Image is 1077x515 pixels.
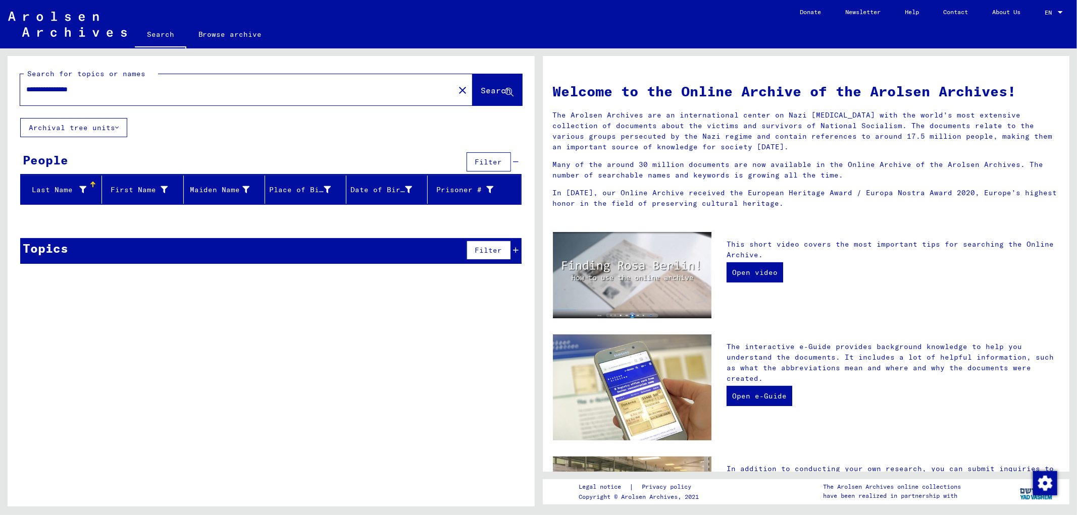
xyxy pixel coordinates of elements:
[727,341,1059,384] p: The interactive e-Guide provides background knowledge to help you understand the documents. It in...
[553,110,1060,152] p: The Arolsen Archives are an international center on Nazi [MEDICAL_DATA] with the world’s most ext...
[553,188,1060,209] p: In [DATE], our Online Archive received the European Heritage Award / Europa Nostra Award 2020, Eu...
[346,176,428,204] mat-header-cell: Date of Birth
[467,152,511,171] button: Filter
[475,157,502,166] span: Filter
[25,185,86,195] div: Last Name
[579,482,629,492] a: Legal notice
[481,85,511,95] span: Search
[432,185,493,195] div: Prisoner #
[188,185,249,195] div: Maiden Name
[634,482,703,492] a: Privacy policy
[186,22,274,46] a: Browse archive
[475,246,502,255] span: Filter
[20,118,127,137] button: Archival tree units
[21,176,102,204] mat-header-cell: Last Name
[1033,471,1057,495] img: Change consent
[727,464,1059,506] p: In addition to conducting your own research, you can submit inquiries to the Arolsen Archives. No...
[1018,479,1056,504] img: yv_logo.png
[428,176,521,204] mat-header-cell: Prisoner #
[265,176,346,204] mat-header-cell: Place of Birth
[350,185,412,195] div: Date of Birth
[1033,471,1057,495] div: Change consent
[727,262,783,282] a: Open video
[579,492,703,501] p: Copyright © Arolsen Archives, 2021
[553,159,1060,181] p: Many of the around 30 million documents are now available in the Online Archive of the Arolsen Ar...
[23,239,68,257] div: Topics
[452,80,473,100] button: Clear
[106,182,183,198] div: First Name
[579,482,703,492] div: |
[269,182,346,198] div: Place of Birth
[727,386,792,406] a: Open e-Guide
[184,176,265,204] mat-header-cell: Maiden Name
[350,182,427,198] div: Date of Birth
[8,12,127,37] img: Arolsen_neg.svg
[473,74,522,105] button: Search
[823,482,961,491] p: The Arolsen Archives online collections
[25,182,101,198] div: Last Name
[23,151,68,169] div: People
[553,81,1060,102] h1: Welcome to the Online Archive of the Arolsen Archives!
[106,185,168,195] div: First Name
[727,239,1059,260] p: This short video covers the most important tips for searching the Online Archive.
[1045,9,1056,16] span: EN
[553,232,711,318] img: video.jpg
[432,182,508,198] div: Prisoner #
[269,185,331,195] div: Place of Birth
[188,182,265,198] div: Maiden Name
[467,241,511,260] button: Filter
[102,176,183,204] mat-header-cell: First Name
[823,491,961,500] p: have been realized in partnership with
[27,69,145,78] mat-label: Search for topics or names
[135,22,186,48] a: Search
[553,334,711,440] img: eguide.jpg
[456,84,469,96] mat-icon: close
